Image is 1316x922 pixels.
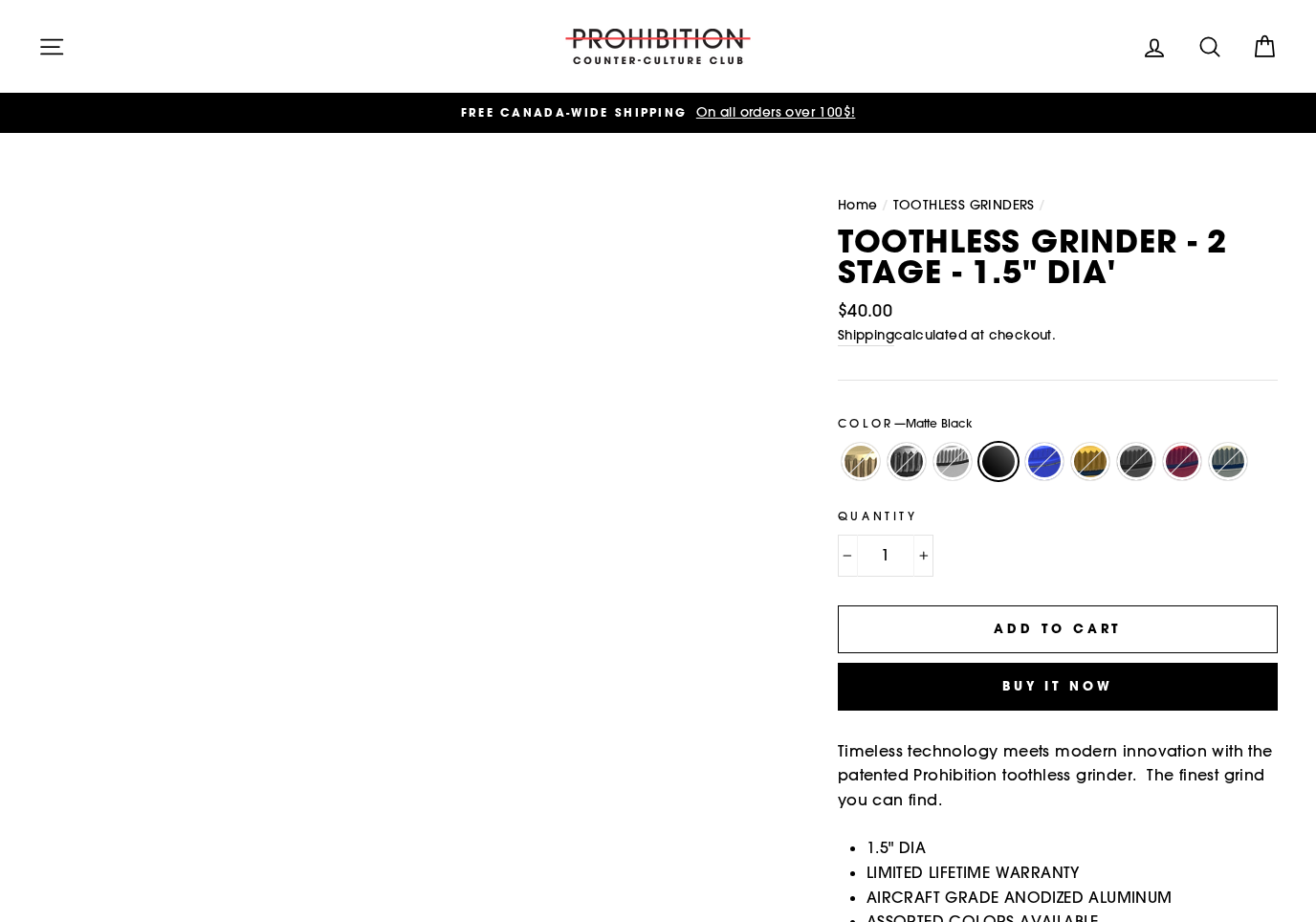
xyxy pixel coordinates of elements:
[1025,443,1064,481] label: Matte Blue
[866,861,1278,886] li: LIMITED LIFETIME WARRANTY
[1163,443,1201,481] label: Matte Red
[562,29,754,64] img: PROHIBITION COUNTER-CULTURE CLUB
[838,535,933,577] input: quantity
[1117,443,1155,481] label: Matte Gunmetal
[838,605,1278,653] button: Add to cart
[838,325,1278,347] small: calculated at checkout.
[838,196,878,213] a: Home
[838,226,1278,288] h1: TOOTHLESS GRINDER - 2 STAGE - 1.5" DIA'
[1071,443,1109,481] label: Matte Gold
[838,535,858,577] button: Reduce item quantity by one
[838,663,1278,711] button: Buy it now
[894,415,973,430] span: —
[979,443,1018,481] label: Matte Black
[842,443,880,481] label: Champagne
[888,443,926,481] label: Gunmetal
[838,414,1278,432] label: Color
[906,415,973,430] span: Matte Black
[882,196,888,213] span: /
[43,102,1273,123] a: FREE CANADA-WIDE SHIPPING On all orders over 100$!
[838,299,892,321] span: $40.00
[866,886,1278,911] li: AIRCRAFT GRADE ANODIZED ALUMINUM
[933,443,972,481] label: Stainless
[691,103,856,121] span: On all orders over 100$!
[838,739,1278,813] p: Timeless technology meets modern innovation with the patented Prohibition toothless grinder. The ...
[893,196,1035,213] a: TOOTHLESS GRINDERS
[866,836,1278,861] li: 1.5" DIA
[1209,443,1247,481] label: [PERSON_NAME]
[838,507,1278,525] label: Quantity
[994,620,1121,637] span: Add to cart
[838,195,1278,216] nav: breadcrumbs
[838,325,894,347] a: Shipping
[1039,196,1045,213] span: /
[461,104,688,121] span: FREE CANADA-WIDE SHIPPING
[913,535,933,577] button: Increase item quantity by one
